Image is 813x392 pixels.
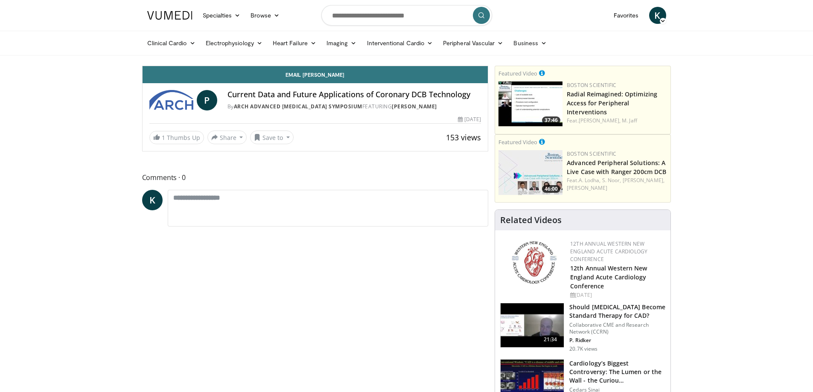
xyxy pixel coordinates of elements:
[579,117,621,124] a: [PERSON_NAME],
[570,264,647,290] a: 12th Annual Western New England Acute Cardiology Conference
[321,35,362,52] a: Imaging
[623,177,664,184] a: [PERSON_NAME],
[567,81,616,89] a: Boston Scientific
[392,103,437,110] a: [PERSON_NAME]
[362,35,438,52] a: Interventional Cardio
[149,131,204,144] a: 1 Thumbs Up
[510,240,558,285] img: 0954f259-7907-4053-a817-32a96463ecc8.png.150x105_q85_autocrop_double_scale_upscale_version-0.2.png
[201,35,268,52] a: Electrophysiology
[227,103,481,110] div: By FEATURING
[622,117,637,124] a: M. Jaff
[498,81,562,126] img: c038ed19-16d5-403f-b698-1d621e3d3fd1.150x105_q85_crop-smart_upscale.jpg
[245,7,285,24] a: Browse
[162,134,165,142] span: 1
[498,138,537,146] small: Featured Video
[438,35,508,52] a: Peripheral Vascular
[569,346,597,352] p: 20.7K views
[567,150,616,157] a: Boston Scientific
[569,337,665,344] p: P. Ridker
[540,335,561,344] span: 21:34
[142,35,201,52] a: Clinical Cardio
[567,117,667,125] div: Feat.
[579,177,601,184] a: A. Lodha,
[498,150,562,195] img: af9da20d-90cf-472d-9687-4c089bf26c94.150x105_q85_crop-smart_upscale.jpg
[500,215,562,225] h4: Related Videos
[569,322,665,335] p: Collaborative CME and Research Network (CCRN)
[542,185,560,193] span: 46:00
[570,240,647,263] a: 12th Annual Western New England Acute Cardiology Conference
[508,35,552,52] a: Business
[567,90,657,116] a: Radial Reimagined: Optimizing Access for Peripheral Interventions
[567,159,666,176] a: Advanced Peripheral Solutions: A Live Case with Ranger 200cm DCB
[321,5,492,26] input: Search topics, interventions
[498,70,537,77] small: Featured Video
[234,103,362,110] a: ARCH Advanced [MEDICAL_DATA] Symposium
[143,66,488,83] a: Email [PERSON_NAME]
[649,7,666,24] a: K
[227,90,481,99] h4: Current Data and Future Applications of Coronary DCB Technology
[542,116,560,124] span: 37:46
[198,7,246,24] a: Specialties
[567,184,607,192] a: [PERSON_NAME]
[567,177,667,192] div: Feat.
[602,177,621,184] a: S. Noor,
[458,116,481,123] div: [DATE]
[149,90,193,110] img: ARCH Advanced Revascularization Symposium
[142,190,163,210] a: K
[268,35,321,52] a: Heart Failure
[570,291,664,299] div: [DATE]
[142,172,489,183] span: Comments 0
[569,359,665,385] h3: Cardiology’s Biggest Controversy: The Lumen or the Wall - the Curiou…
[197,90,217,110] a: P
[500,303,665,352] a: 21:34 Should [MEDICAL_DATA] Become Standard Therapy for CAD? Collaborative CME and Research Netwo...
[609,7,644,24] a: Favorites
[501,303,564,348] img: eb63832d-2f75-457d-8c1a-bbdc90eb409c.150x105_q85_crop-smart_upscale.jpg
[498,81,562,126] a: 37:46
[250,131,294,144] button: Save to
[446,132,481,142] span: 153 views
[569,303,665,320] h3: Should [MEDICAL_DATA] Become Standard Therapy for CAD?
[207,131,247,144] button: Share
[498,150,562,195] a: 46:00
[147,11,192,20] img: VuMedi Logo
